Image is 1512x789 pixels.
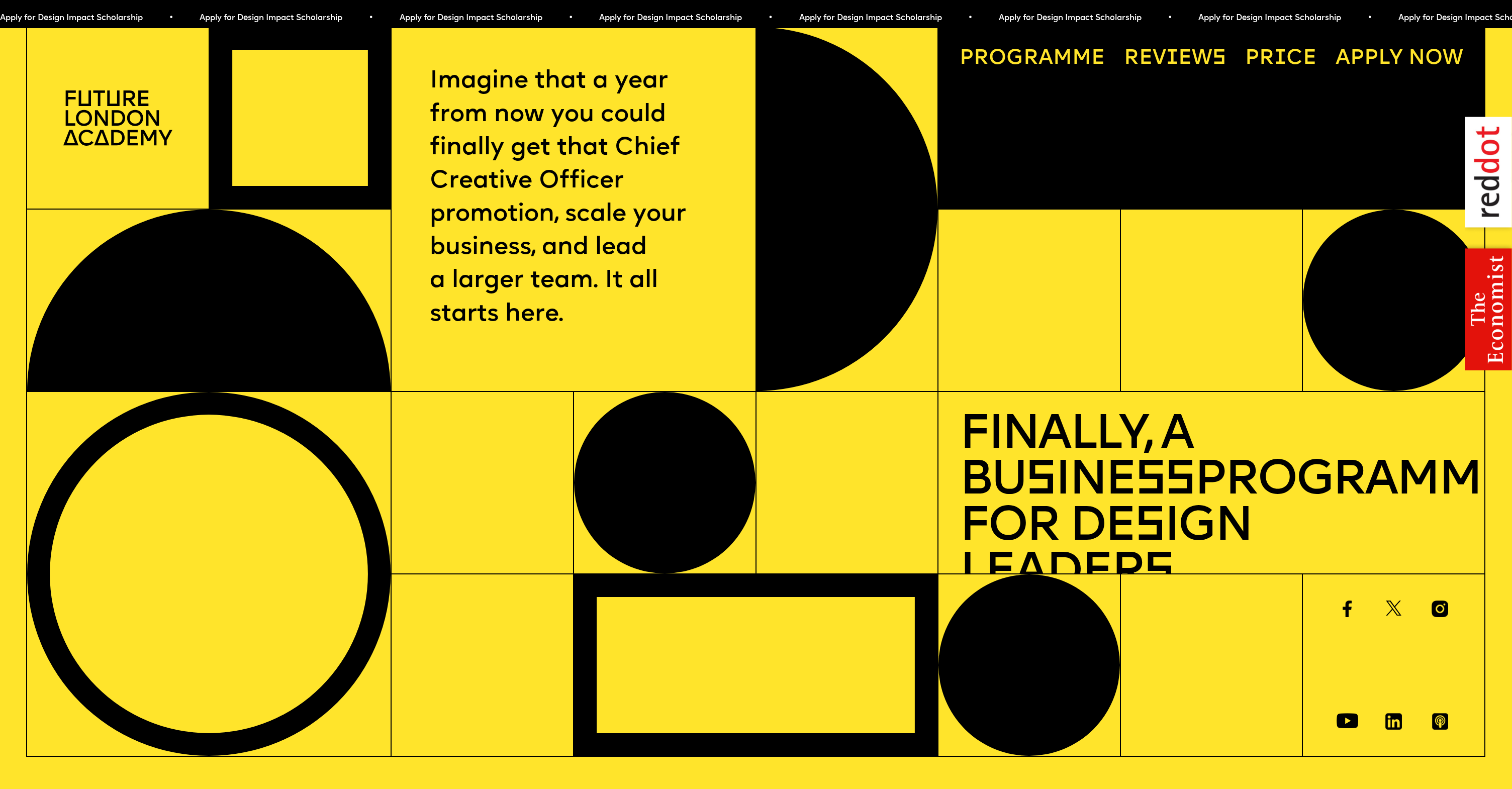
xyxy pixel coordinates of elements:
[168,14,173,22] span: •
[768,14,773,22] span: •
[1135,457,1194,506] span: ss
[1144,549,1173,598] span: s
[1336,48,1350,69] span: A
[1135,504,1164,552] span: s
[1367,14,1372,22] span: •
[949,38,1115,79] a: Programme
[1025,457,1055,506] span: s
[968,14,972,22] span: •
[1168,14,1172,22] span: •
[568,14,573,22] span: •
[1325,38,1474,79] a: Apply now
[430,65,718,331] p: Imagine that a year from now you could finally get that Chief Creative Officer promotion, scale y...
[960,413,1463,597] h1: Finally, a Bu ine Programme for De ign Leader
[1235,38,1327,79] a: Price
[368,14,373,22] span: •
[1113,38,1237,79] a: Reviews
[1038,48,1053,69] span: a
